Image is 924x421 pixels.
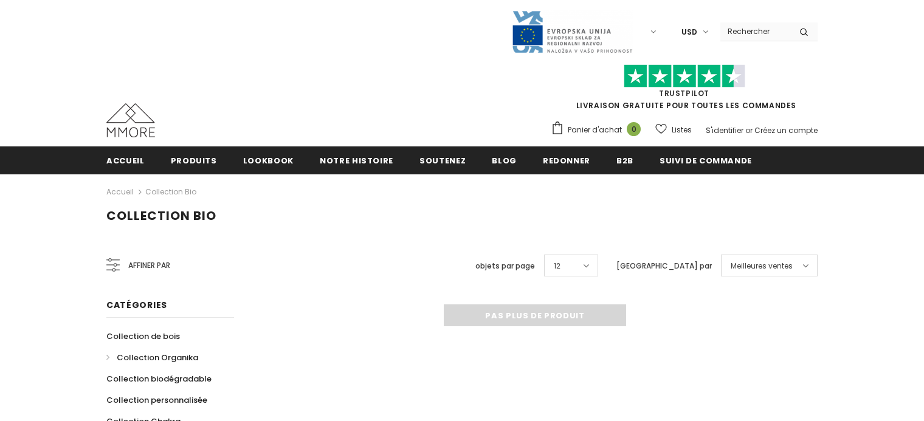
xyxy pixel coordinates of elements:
a: Suivi de commande [660,146,752,174]
a: S'identifier [706,125,743,135]
a: Notre histoire [320,146,393,174]
span: Catégories [106,299,167,311]
a: Collection Organika [106,347,198,368]
a: Listes [655,119,692,140]
span: Meilleures ventes [731,260,793,272]
span: Panier d'achat [568,124,622,136]
a: Collection personnalisée [106,389,207,411]
span: Redonner [543,155,590,166]
span: Suivi de commande [660,155,752,166]
a: TrustPilot [659,88,709,98]
span: Listes [672,124,692,136]
a: Collection biodégradable [106,368,212,389]
a: Panier d'achat 0 [551,121,647,139]
img: Faites confiance aux étoiles pilotes [624,64,745,88]
a: soutenez [419,146,466,174]
a: Collection Bio [145,187,196,197]
span: Lookbook [243,155,294,166]
span: LIVRAISON GRATUITE POUR TOUTES LES COMMANDES [551,70,818,111]
span: or [745,125,753,135]
span: Notre histoire [320,155,393,166]
span: 0 [627,122,641,136]
span: 12 [554,260,560,272]
span: USD [681,26,697,38]
a: B2B [616,146,633,174]
a: Blog [492,146,517,174]
span: Affiner par [128,259,170,272]
img: Cas MMORE [106,103,155,137]
a: Lookbook [243,146,294,174]
span: Collection personnalisée [106,394,207,406]
a: Javni Razpis [511,26,633,36]
a: Produits [171,146,217,174]
img: Javni Razpis [511,10,633,54]
span: Collection Organika [117,352,198,363]
span: Blog [492,155,517,166]
input: Search Site [720,22,790,40]
a: Collection de bois [106,326,180,347]
span: Collection Bio [106,207,216,224]
span: Produits [171,155,217,166]
span: Collection de bois [106,330,180,342]
span: Collection biodégradable [106,373,212,385]
a: Redonner [543,146,590,174]
span: Accueil [106,155,145,166]
span: B2B [616,155,633,166]
label: [GEOGRAPHIC_DATA] par [616,260,712,272]
span: soutenez [419,155,466,166]
a: Accueil [106,185,134,199]
a: Accueil [106,146,145,174]
label: objets par page [475,260,535,272]
a: Créez un compte [754,125,818,135]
